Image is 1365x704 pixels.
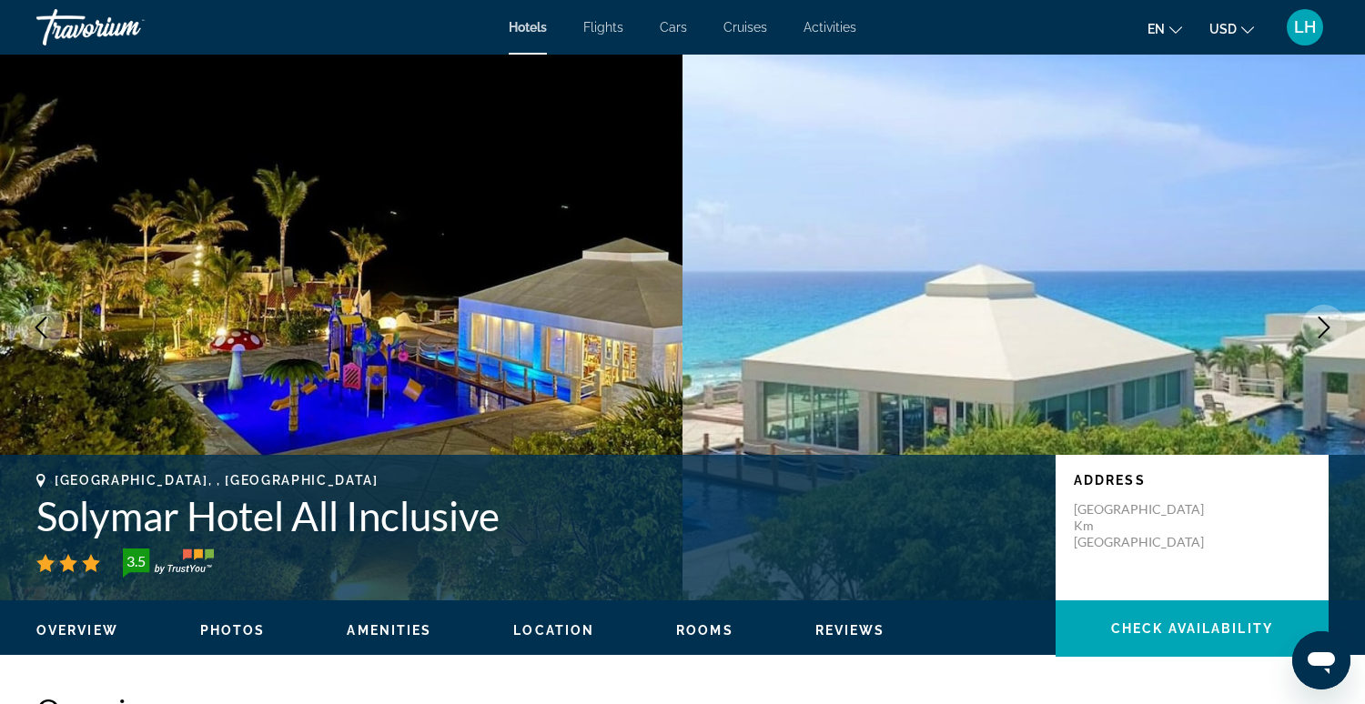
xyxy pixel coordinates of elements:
span: Check Availability [1111,621,1273,636]
button: Change language [1148,15,1182,42]
button: Check Availability [1056,600,1329,657]
p: [GEOGRAPHIC_DATA] Km [GEOGRAPHIC_DATA] [1074,501,1219,550]
a: Flights [583,20,623,35]
span: USD [1209,22,1237,36]
p: Address [1074,473,1310,488]
button: User Menu [1281,8,1329,46]
a: Travorium [36,4,218,51]
a: Cars [660,20,687,35]
span: LH [1294,18,1316,36]
img: trustyou-badge-hor.svg [123,548,214,578]
button: Overview [36,622,118,639]
a: Hotels [509,20,547,35]
button: Location [513,622,594,639]
span: en [1148,22,1165,36]
span: Amenities [347,623,431,638]
button: Next image [1301,305,1347,350]
a: Cruises [723,20,767,35]
button: Rooms [676,622,733,639]
span: [GEOGRAPHIC_DATA], , [GEOGRAPHIC_DATA] [55,473,379,488]
button: Amenities [347,622,431,639]
a: Activities [804,20,856,35]
button: Photos [200,622,266,639]
span: Reviews [815,623,885,638]
button: Change currency [1209,15,1254,42]
iframe: Button to launch messaging window [1292,631,1350,689]
div: 3.5 [117,550,154,572]
span: Location [513,623,594,638]
span: Rooms [676,623,733,638]
span: Photos [200,623,266,638]
span: Overview [36,623,118,638]
h1: Solymar Hotel All Inclusive [36,492,1037,539]
button: Previous image [18,305,64,350]
button: Reviews [815,622,885,639]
